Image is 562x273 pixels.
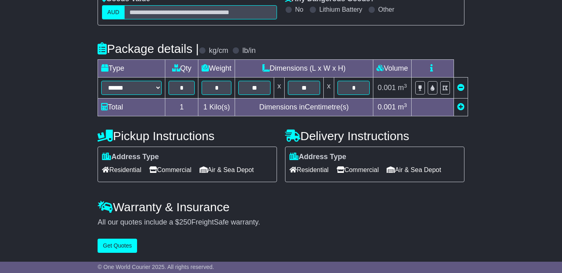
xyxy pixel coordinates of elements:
h4: Delivery Instructions [285,129,464,143]
button: Get Quotes [98,239,137,253]
a: Remove this item [457,84,464,92]
label: Address Type [102,153,159,162]
span: Residential [102,164,141,176]
td: Type [98,60,165,78]
td: 1 [165,99,198,116]
span: Commercial [149,164,191,176]
label: lb/in [242,46,256,55]
label: Lithium Battery [319,6,362,13]
span: m [398,103,407,111]
h4: Pickup Instructions [98,129,277,143]
span: 250 [179,218,191,226]
span: 1 [203,103,207,111]
sup: 3 [404,102,407,108]
span: © One World Courier 2025. All rights reserved. [98,264,214,270]
span: Air & Sea Depot [200,164,254,176]
label: Address Type [289,153,346,162]
td: Dimensions (L x W x H) [235,60,373,78]
td: Total [98,99,165,116]
span: 0.001 [378,84,396,92]
h4: Warranty & Insurance [98,200,464,214]
span: Air & Sea Depot [387,164,441,176]
td: Kilo(s) [198,99,235,116]
span: Residential [289,164,329,176]
td: Volume [373,60,412,78]
td: x [324,78,334,99]
label: No [295,6,303,13]
label: kg/cm [209,46,228,55]
span: 0.001 [378,103,396,111]
sup: 3 [404,83,407,89]
label: AUD [102,5,125,19]
span: m [398,84,407,92]
h4: Package details | [98,42,199,55]
td: Weight [198,60,235,78]
td: Qty [165,60,198,78]
a: Add new item [457,103,464,111]
td: Dimensions in Centimetre(s) [235,99,373,116]
div: All our quotes include a $ FreightSafe warranty. [98,218,464,227]
span: Commercial [337,164,379,176]
label: Other [378,6,394,13]
td: x [274,78,285,99]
